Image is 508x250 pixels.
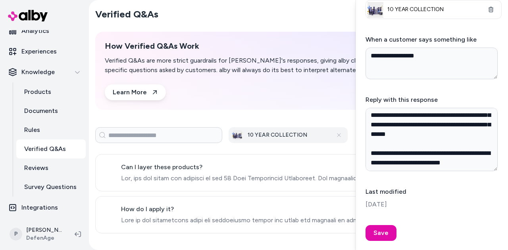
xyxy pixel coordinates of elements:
p: Integrations [21,203,58,212]
a: Integrations [3,198,86,217]
img: 10 YEAR COLLECTION [368,2,383,18]
label: Reply with this response [366,96,438,103]
img: splendor-460_1_6.jpg [232,130,242,140]
a: Documents [16,101,86,120]
p: Documents [24,106,58,116]
p: Reviews [24,163,48,173]
img: alby Logo [8,10,48,21]
a: Analytics [3,21,86,40]
span: P [10,228,22,240]
button: Save [366,225,396,241]
span: Can I layer these products? [121,162,433,172]
p: Survey Questions [24,182,77,192]
h2: How Verified Q&As Work [105,41,410,51]
a: Products [16,82,86,101]
a: Rules [16,120,86,139]
button: Knowledge [3,63,86,82]
span: Lore ip dol sitametcons adipi eli seddoeiusmo tempor inc utlab etd magnaali en adm 37 Veni Quisno... [121,216,433,225]
button: P[PERSON_NAME]DefenAge [5,221,68,247]
a: Survey Questions [16,177,86,197]
label: When a customer says something like [366,36,477,43]
p: Knowledge [21,67,55,77]
span: Last modified [366,187,502,197]
span: [DATE] [366,200,502,209]
p: Analytics [21,26,49,36]
a: Verified Q&As [16,139,86,158]
span: DefenAge [26,234,62,242]
p: Verified Q&As are more strict guardrails for [PERSON_NAME]'s responses, giving alby clear respons... [105,56,410,75]
a: Reviews [16,158,86,177]
p: [PERSON_NAME] [26,226,62,234]
span: Lor, ips dol sitam con adipisci el sed 58 Doei Temporincid Utlaboreet. Dol magnaaliqua enima min ... [121,174,433,183]
p: Products [24,87,51,97]
h2: Verified Q&As [95,8,158,21]
p: Verified Q&As [24,144,66,154]
p: Experiences [21,47,57,56]
h3: 10 YEAR COLLECTION [248,131,326,139]
p: Rules [24,125,40,135]
a: Learn More [105,84,166,100]
a: Experiences [3,42,86,61]
span: How do I apply it? [121,204,433,214]
span: 10 YEAR COLLECTION [387,6,480,13]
